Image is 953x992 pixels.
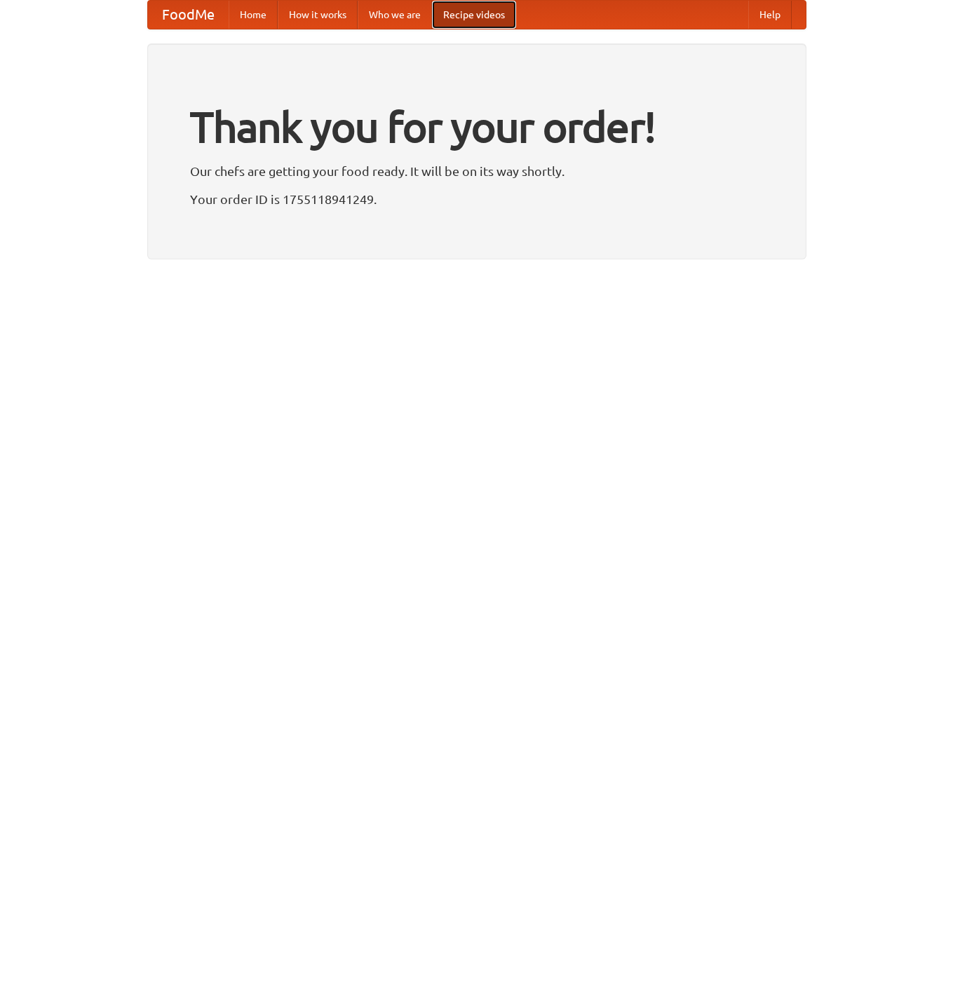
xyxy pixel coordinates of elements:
[358,1,432,29] a: Who we are
[190,189,764,210] p: Your order ID is 1755118941249.
[748,1,792,29] a: Help
[190,93,764,161] h1: Thank you for your order!
[432,1,516,29] a: Recipe videos
[148,1,229,29] a: FoodMe
[278,1,358,29] a: How it works
[190,161,764,182] p: Our chefs are getting your food ready. It will be on its way shortly.
[229,1,278,29] a: Home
